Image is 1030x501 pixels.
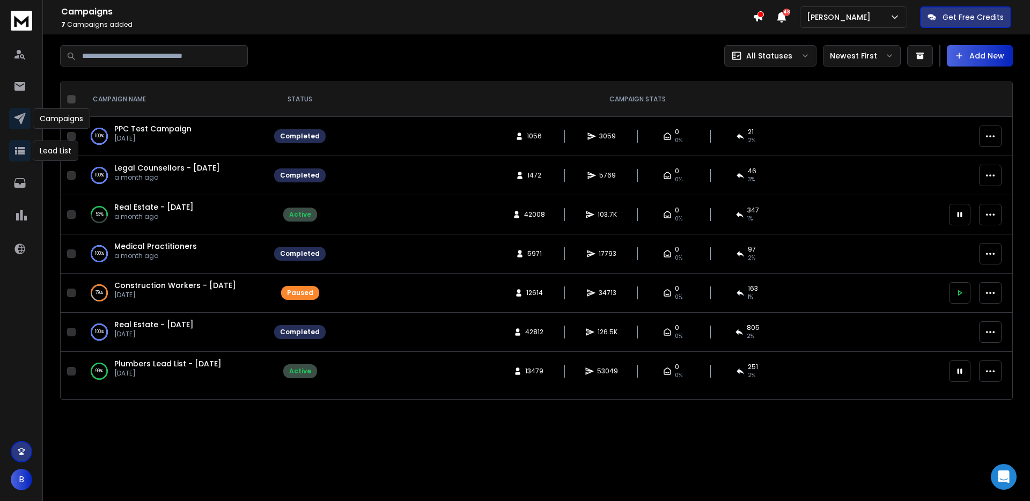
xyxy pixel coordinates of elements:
p: Campaigns added [61,20,753,29]
span: 2 % [748,254,755,262]
p: [DATE] [114,134,192,143]
div: Completed [280,328,320,336]
span: 0 [675,167,679,175]
div: Paused [287,289,313,297]
a: Real Estate - [DATE] [114,202,194,212]
span: 0 [675,128,679,136]
p: [DATE] [114,291,236,299]
td: 100%Medical Practitionersa month ago [80,234,268,274]
div: Active [289,210,311,219]
span: 103.7K [598,210,617,219]
span: 2 % [748,371,755,380]
td: 100%Real Estate - [DATE][DATE] [80,313,268,352]
th: CAMPAIGN NAME [80,82,268,117]
p: 100 % [95,327,104,337]
td: 100%PPC Test Campaign[DATE] [80,117,268,156]
img: logo [11,11,32,31]
button: Add New [947,45,1013,67]
span: 5971 [527,249,542,258]
span: 1056 [527,132,542,141]
p: 53 % [95,209,104,220]
button: B [11,469,32,490]
a: PPC Test Campaign [114,123,192,134]
span: 34713 [599,289,616,297]
span: 21 [748,128,754,136]
span: 0 [675,363,679,371]
p: 79 % [95,288,103,298]
p: a month ago [114,252,197,260]
span: 97 [748,245,756,254]
span: 0 [675,284,679,293]
a: Legal Counsellors - [DATE] [114,163,220,173]
div: Completed [280,171,320,180]
span: 0% [675,293,682,301]
p: [DATE] [114,330,194,338]
td: 100%Legal Counsellors - [DATE]a month ago [80,156,268,195]
span: 0 [675,323,679,332]
span: 0% [675,254,682,262]
span: 48 [783,9,790,16]
span: 1 % [747,215,753,223]
a: Plumbers Lead List - [DATE] [114,358,222,369]
span: 0% [675,332,682,341]
td: 99%Plumbers Lead List - [DATE][DATE] [80,352,268,391]
p: 100 % [95,170,104,181]
span: 2 % [748,136,755,145]
th: STATUS [268,82,332,117]
span: 42008 [524,210,545,219]
span: 13479 [525,367,543,375]
a: Construction Workers - [DATE] [114,280,236,291]
span: 5769 [599,171,616,180]
div: Lead List [33,141,78,161]
p: a month ago [114,173,220,182]
span: 1472 [527,171,541,180]
span: 17793 [599,249,616,258]
span: 2 % [747,332,754,341]
div: Open Intercom Messenger [991,464,1017,490]
span: 163 [748,284,758,293]
span: 347 [747,206,759,215]
span: 3 % [748,175,755,184]
td: 53%Real Estate - [DATE]a month ago [80,195,268,234]
span: 0% [675,371,682,380]
p: [DATE] [114,369,222,378]
p: a month ago [114,212,194,221]
span: 46 [748,167,756,175]
p: 99 % [95,366,103,377]
span: 0 [675,245,679,254]
p: 100 % [95,248,104,259]
h1: Campaigns [61,5,753,18]
div: Active [289,367,311,375]
a: Medical Practitioners [114,241,197,252]
p: [PERSON_NAME] [807,12,875,23]
span: 53049 [597,367,618,375]
span: 12614 [526,289,543,297]
div: Completed [280,132,320,141]
p: Get Free Credits [943,12,1004,23]
span: 3059 [599,132,616,141]
a: Real Estate - [DATE] [114,319,194,330]
span: 0% [675,136,682,145]
p: All Statuses [746,50,792,61]
span: 805 [747,323,760,332]
span: 7 [61,20,65,29]
span: 0 [675,206,679,215]
span: 126.5K [598,328,617,336]
span: 251 [748,363,758,371]
button: Get Free Credits [920,6,1011,28]
th: CAMPAIGN STATS [332,82,943,117]
div: Completed [280,249,320,258]
button: Newest First [823,45,901,67]
td: 79%Construction Workers - [DATE][DATE] [80,274,268,313]
div: Campaigns [33,108,90,129]
span: 0% [675,215,682,223]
